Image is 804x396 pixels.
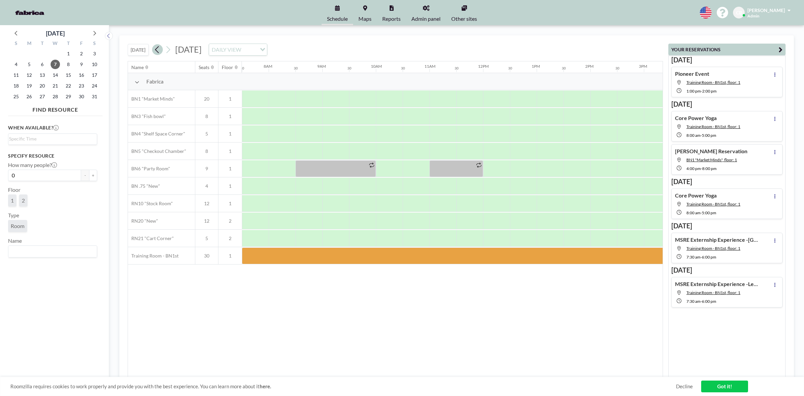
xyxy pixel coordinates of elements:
[24,70,34,80] span: Monday, January 12, 2026
[700,133,702,138] span: -
[264,64,272,69] div: 8AM
[686,133,700,138] span: 8:00 AM
[195,96,218,102] span: 20
[128,183,160,189] span: BN .75 "New"
[218,166,242,172] span: 1
[195,166,218,172] span: 9
[218,253,242,259] span: 1
[218,113,242,119] span: 1
[11,60,21,69] span: Sunday, January 4, 2026
[11,70,21,80] span: Sunday, January 11, 2026
[294,66,298,70] div: 30
[24,60,34,69] span: Monday, January 5, 2026
[24,81,34,91] span: Monday, January 19, 2026
[8,162,57,168] label: How many people?
[686,290,740,295] span: Training Room - BN1st, floor: 1
[668,44,786,55] button: YOUR RESERVATIONS
[64,81,73,91] span: Thursday, January 22, 2026
[128,44,149,56] button: [DATE]
[195,148,218,154] span: 8
[686,254,700,260] span: 7:30 AM
[218,235,242,241] span: 2
[128,201,173,207] span: RN10 "Stock Room"
[64,49,73,58] span: Thursday, January 1, 2026
[243,45,256,54] input: Search for option
[90,92,99,101] span: Saturday, January 31, 2026
[195,183,218,189] span: 4
[89,170,97,181] button: +
[195,113,218,119] span: 8
[22,197,25,204] span: 2
[675,70,709,77] h4: Pioneer Event
[700,210,702,215] span: -
[532,64,540,69] div: 1PM
[90,70,99,80] span: Saturday, January 17, 2026
[77,92,86,101] span: Friday, January 30, 2026
[218,96,242,102] span: 1
[77,60,86,69] span: Friday, January 9, 2026
[371,64,382,69] div: 10AM
[747,7,785,13] span: [PERSON_NAME]
[8,237,22,244] label: Name
[195,253,218,259] span: 30
[77,49,86,58] span: Friday, January 2, 2026
[675,148,747,155] h4: [PERSON_NAME] Reservation
[222,64,233,70] div: Floor
[478,64,489,69] div: 12PM
[671,222,783,230] h3: [DATE]
[686,299,700,304] span: 7:30 AM
[327,16,348,21] span: Schedule
[90,49,99,58] span: Saturday, January 3, 2026
[128,253,179,259] span: Training Room - BN1st
[131,64,144,70] div: Name
[175,44,202,54] span: [DATE]
[128,131,185,137] span: BN4 "Shelf Space Corner"
[38,92,47,101] span: Tuesday, January 27, 2026
[260,383,271,389] a: here.
[218,183,242,189] span: 1
[11,223,24,229] span: Room
[671,177,783,186] h3: [DATE]
[51,81,60,91] span: Wednesday, January 21, 2026
[686,80,740,85] span: Training Room - BN1st, floor: 1
[128,113,166,119] span: BN3 "Fish bowl"
[90,60,99,69] span: Saturday, January 10, 2026
[686,210,700,215] span: 8:00 AM
[747,13,759,18] span: Admin
[199,64,209,70] div: Seats
[90,81,99,91] span: Saturday, January 24, 2026
[11,92,21,101] span: Sunday, January 25, 2026
[64,92,73,101] span: Thursday, January 29, 2026
[11,81,21,91] span: Sunday, January 18, 2026
[77,70,86,80] span: Friday, January 16, 2026
[240,66,244,70] div: 30
[676,383,693,390] a: Decline
[64,60,73,69] span: Thursday, January 8, 2026
[8,134,97,144] div: Search for option
[700,299,702,304] span: -
[317,64,326,69] div: 9AM
[209,44,267,55] div: Search for option
[701,381,748,392] a: Got it!
[49,40,62,48] div: W
[128,166,170,172] span: BN6 "Party Room"
[8,104,103,113] h4: FIND RESOURCE
[686,246,740,251] span: Training Room - BN1st, floor: 1
[38,60,47,69] span: Tuesday, January 6, 2026
[77,81,86,91] span: Friday, January 23, 2026
[411,16,441,21] span: Admin panel
[675,281,759,287] h4: MSRE Externship Experience -Leeds School of Business
[128,148,186,154] span: BN5 "Checkout Chamber"
[358,16,372,21] span: Maps
[64,70,73,80] span: Thursday, January 15, 2026
[451,16,477,21] span: Other sites
[686,166,701,171] span: 4:00 PM
[10,383,676,390] span: Roomzilla requires cookies to work properly and provide you with the best experience. You can lea...
[702,299,716,304] span: 6:00 PM
[8,212,19,219] label: Type
[671,56,783,64] h3: [DATE]
[455,66,459,70] div: 30
[36,40,49,48] div: T
[75,40,88,48] div: F
[195,201,218,207] span: 12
